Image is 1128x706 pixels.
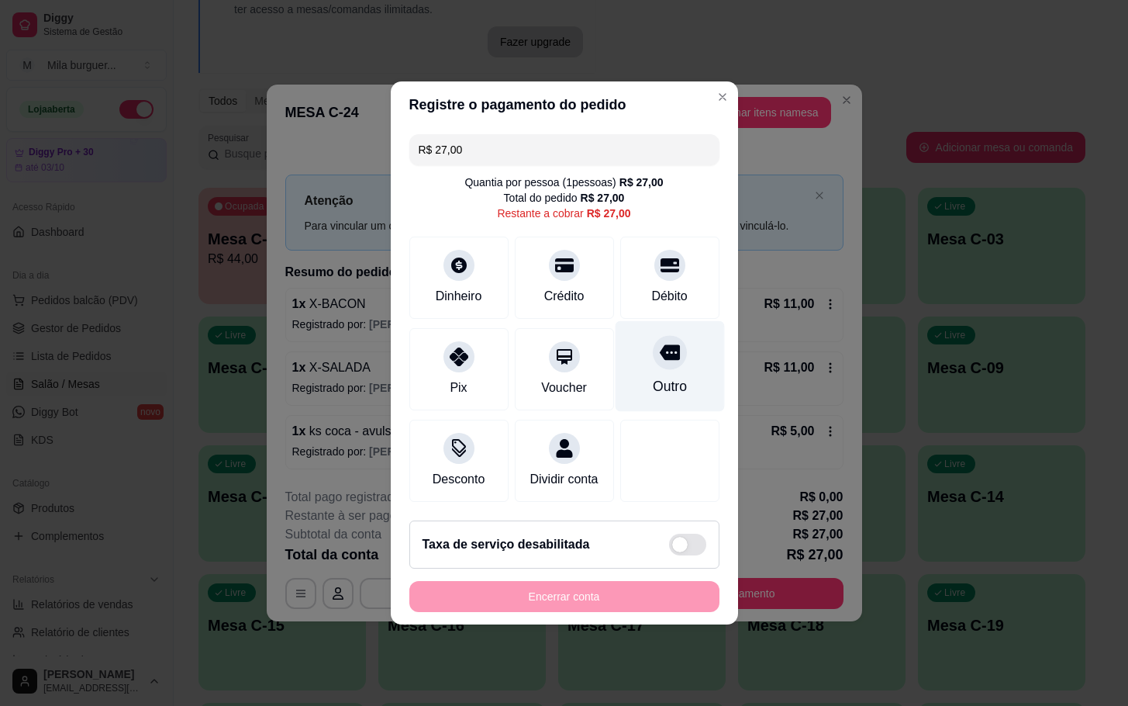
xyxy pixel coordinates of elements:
div: Quantia por pessoa ( 1 pessoas) [464,175,663,190]
div: R$ 27,00 [587,206,631,221]
div: Dinheiro [436,287,482,306]
div: Desconto [433,470,485,489]
div: R$ 27,00 [581,190,625,206]
div: Crédito [544,287,585,306]
div: Outro [652,376,686,396]
div: Dividir conta [530,470,598,489]
div: Restante a cobrar [497,206,630,221]
div: Débito [651,287,687,306]
h2: Taxa de serviço desabilitada [423,535,590,554]
div: Total do pedido [504,190,625,206]
input: Ex.: hambúrguer de cordeiro [419,134,710,165]
button: Close [710,85,735,109]
div: Voucher [541,379,587,397]
header: Registre o pagamento do pedido [391,81,738,128]
div: Pix [450,379,467,397]
div: R$ 27,00 [619,175,664,190]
